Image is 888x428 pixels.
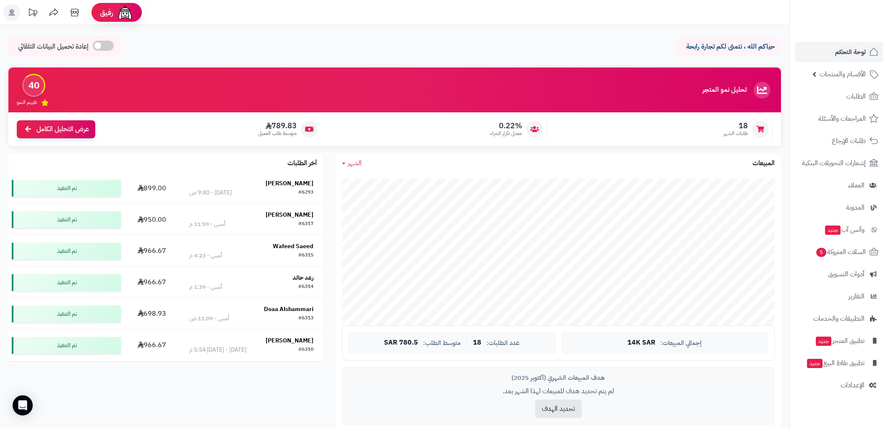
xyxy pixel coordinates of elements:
strong: رغد خالد [293,273,313,282]
span: طلبات الإرجاع [832,135,866,147]
a: لوحة التحكم [795,42,883,62]
div: [DATE] - 9:40 ص [189,189,232,197]
span: الطلبات [846,91,866,102]
span: عرض التحليل الكامل [37,125,89,134]
a: وآتس آبجديد [795,220,883,240]
strong: [PERSON_NAME] [266,336,313,345]
td: 899.00 [124,173,180,204]
span: الإعدادات [841,379,864,391]
span: أدوات التسويق [828,268,864,280]
span: إعادة تحميل البيانات التلقائي [18,42,89,52]
div: #6310 [298,346,313,354]
div: أمس - 4:23 م [189,252,222,260]
span: التطبيقات والخدمات [813,313,864,324]
a: أدوات التسويق [795,264,883,284]
span: 18 [723,121,748,130]
strong: [PERSON_NAME] [266,179,313,188]
span: متوسط الطلب: [423,340,461,347]
div: #6314 [298,283,313,291]
div: تم التنفيذ [12,211,121,228]
span: الأقسام والمنتجات [820,68,866,80]
div: أمس - 1:39 م [189,283,222,291]
div: #6317 [298,220,313,228]
a: التقارير [795,286,883,306]
span: 5 [816,248,826,257]
span: 780.5 SAR [384,339,418,347]
a: التطبيقات والخدمات [795,309,883,329]
div: أمس - 11:09 ص [189,314,229,323]
span: جديد [825,226,841,235]
strong: [PERSON_NAME] [266,210,313,219]
a: المدونة [795,197,883,218]
span: 14K SAR [627,339,656,347]
span: تطبيق نقاط البيع [806,357,864,369]
span: معدل تكرار الشراء [490,130,522,137]
a: الإعدادات [795,375,883,395]
span: التقارير [849,291,864,302]
td: 950.00 [124,204,180,235]
strong: Doaa Alshammari [264,305,313,314]
strong: Wafeed Saeed [273,242,313,251]
span: الشهر [348,158,362,168]
div: #6293 [298,189,313,197]
div: Open Intercom Messenger [13,395,33,415]
div: #6315 [298,252,313,260]
h3: تحليل نمو المتجر [703,86,747,94]
div: تم التنفيذ [12,337,121,354]
h3: المبيعات [752,160,775,167]
div: #6313 [298,314,313,323]
a: العملاء [795,175,883,195]
td: 698.93 [124,298,180,329]
span: جديد [807,359,823,368]
span: رفيق [100,8,113,18]
td: 966.67 [124,330,180,361]
span: تطبيق المتجر [815,335,864,347]
h3: آخر الطلبات [287,160,317,167]
a: الشهر [342,158,362,168]
div: [DATE] - [DATE] 5:54 م [189,346,246,354]
span: وآتس آب [824,224,864,236]
div: أمس - 11:59 م [189,220,225,228]
div: تم التنفيذ [12,306,121,322]
a: تحديثات المنصة [22,4,43,23]
img: ai-face.png [117,4,133,21]
td: 966.67 [124,267,180,298]
p: لم يتم تحديد هدف للمبيعات لهذا الشهر بعد. [349,386,768,396]
span: عدد الطلبات: [486,340,520,347]
span: | [466,340,468,346]
a: تطبيق نقاط البيعجديد [795,353,883,373]
div: تم التنفيذ [12,243,121,259]
p: حياكم الله ، نتمنى لكم تجارة رابحة [682,42,775,52]
span: تقييم النمو [17,99,37,106]
a: المراجعات والأسئلة [795,109,883,129]
div: تم التنفيذ [12,180,121,197]
a: تطبيق المتجرجديد [795,331,883,351]
a: عرض التحليل الكامل [17,120,95,138]
span: المراجعات والأسئلة [818,113,866,125]
span: 789.83 [258,121,297,130]
span: متوسط طلب العميل [258,130,297,137]
span: طلبات الشهر [723,130,748,137]
span: العملاء [848,179,864,191]
span: المدونة [846,202,864,213]
a: الطلبات [795,86,883,106]
div: تم التنفيذ [12,274,121,291]
a: السلات المتروكة5 [795,242,883,262]
a: إشعارات التحويلات البنكية [795,153,883,173]
a: طلبات الإرجاع [795,131,883,151]
span: 0.22% [490,121,522,130]
td: 966.67 [124,236,180,267]
div: هدف المبيعات الشهري (أكتوبر 2025) [349,374,768,382]
span: جديد [816,337,831,346]
span: إشعارات التحويلات البنكية [802,157,866,169]
button: تحديد الهدف [535,399,582,418]
span: السلات المتروكة [815,246,866,258]
span: لوحة التحكم [835,46,866,58]
span: 18 [473,339,481,347]
span: إجمالي المبيعات: [661,340,702,347]
img: logo-2.png [831,22,880,40]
